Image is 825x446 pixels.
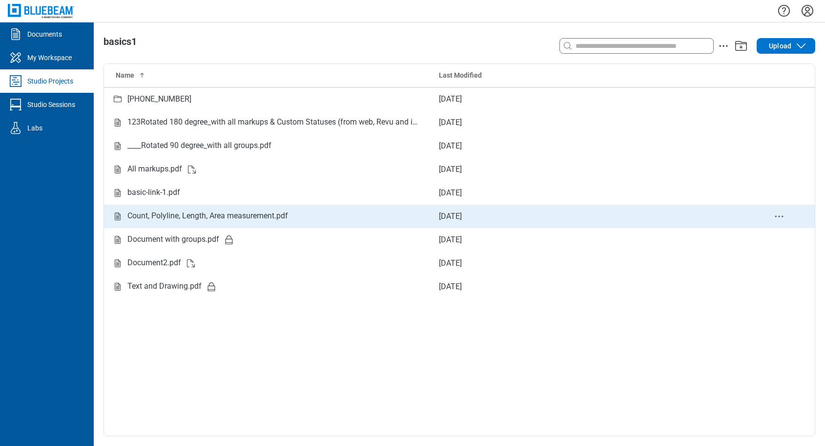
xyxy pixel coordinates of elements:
[800,2,815,19] button: Settings
[773,211,785,222] button: delete-context-menu
[104,64,815,298] table: Studio items table
[27,53,72,63] div: My Workspace
[27,29,62,39] div: Documents
[431,158,744,181] td: [DATE]
[127,93,191,106] div: [PHONE_NUMBER]
[116,70,423,80] div: Name
[431,134,744,158] td: [DATE]
[127,234,219,246] div: Document with groups.pdf
[733,38,749,54] button: Add
[431,205,744,228] td: [DATE]
[8,50,23,65] svg: My Workspace
[8,26,23,42] svg: Documents
[431,228,744,252] td: [DATE]
[8,4,74,18] img: Bluebeam, Inc.
[439,70,736,80] div: Last Modified
[431,252,744,275] td: [DATE]
[127,210,288,222] div: Count, Polyline, Length, Area measurement.pdf
[8,73,23,89] svg: Studio Projects
[127,116,423,128] div: 123Rotated 180 degree_with all markups & Custom Statuses (from web, Revu and iOS).pdf
[127,140,271,152] div: ____Rotated 90 degree_with all groups.pdf
[8,120,23,136] svg: Labs
[27,123,42,133] div: Labs
[431,181,744,205] td: [DATE]
[718,40,729,52] button: action-menu
[127,187,180,199] div: basic-link-1.pdf
[127,163,182,175] div: All markups.pdf
[431,275,744,298] td: [DATE]
[431,87,744,111] td: [DATE]
[8,97,23,112] svg: Studio Sessions
[127,257,181,269] div: Document2.pdf
[769,41,791,51] span: Upload
[27,100,75,109] div: Studio Sessions
[757,38,815,54] button: Upload
[431,111,744,134] td: [DATE]
[103,36,137,47] span: basics1
[27,76,73,86] div: Studio Projects
[127,280,202,293] div: Text and Drawing.pdf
